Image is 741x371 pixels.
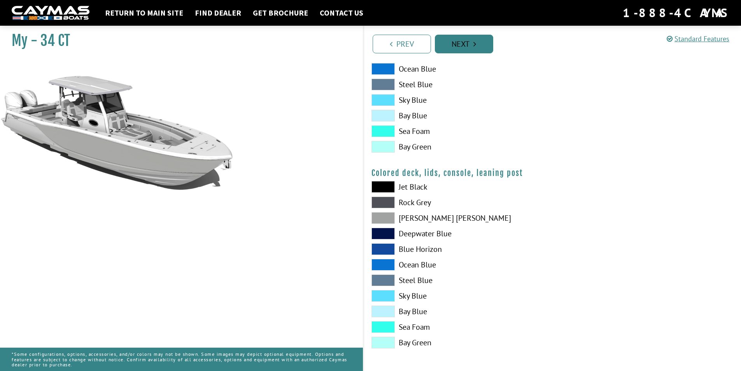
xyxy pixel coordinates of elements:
label: Bay Blue [371,110,545,121]
a: Next [435,35,493,53]
label: Steel Blue [371,79,545,90]
label: Sea Foam [371,321,545,333]
label: Blue Horizon [371,243,545,255]
a: Get Brochure [249,8,312,18]
label: Rock Grey [371,197,545,208]
img: white-logo-c9c8dbefe5ff5ceceb0f0178aa75bf4bb51f6bca0971e226c86eb53dfe498488.png [12,6,89,20]
label: Ocean Blue [371,63,545,75]
label: Bay Green [371,141,545,153]
label: Sky Blue [371,94,545,106]
label: Deepwater Blue [371,228,545,239]
label: Sky Blue [371,290,545,302]
label: Jet Black [371,181,545,193]
label: Bay Blue [371,306,545,317]
label: Ocean Blue [371,259,545,271]
a: Contact Us [316,8,367,18]
a: Find Dealer [191,8,245,18]
label: [PERSON_NAME] [PERSON_NAME] [371,212,545,224]
a: Prev [373,35,431,53]
label: Bay Green [371,337,545,348]
p: *Some configurations, options, accessories, and/or colors may not be shown. Some images may depic... [12,348,351,371]
a: Return to main site [101,8,187,18]
h4: Colored deck, lids, console, leaning post [371,168,734,178]
h1: My - 34 CT [12,32,343,49]
label: Steel Blue [371,274,545,286]
a: Standard Features [667,34,729,43]
div: 1-888-4CAYMAS [623,4,729,21]
label: Sea Foam [371,125,545,137]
